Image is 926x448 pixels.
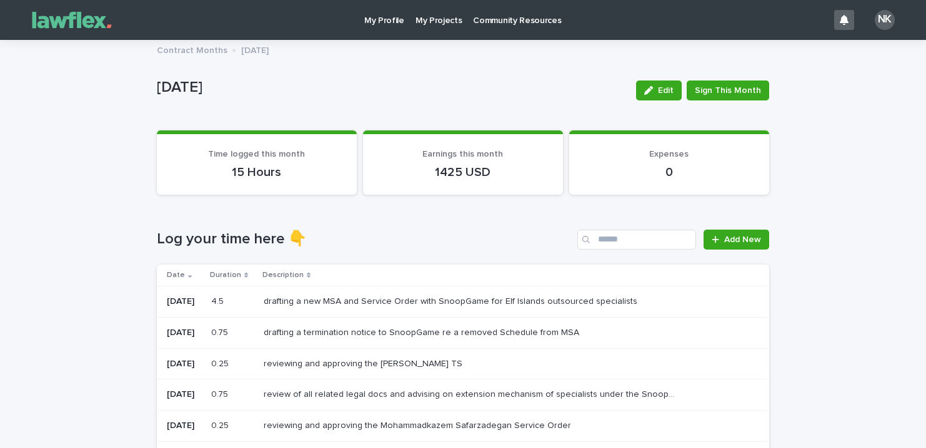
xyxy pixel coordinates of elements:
[422,150,503,158] span: Earnings this month
[687,80,769,100] button: Sign This Month
[695,84,761,97] span: Sign This Month
[157,286,769,317] tr: [DATE]4.54.5 drafting a new MSA and Service Order with SnoopGame for Elf Islands outsourced speci...
[167,389,201,400] p: [DATE]
[262,268,304,282] p: Description
[157,317,769,348] tr: [DATE]0.750.75 drafting a termination notice to SnoopGame re a removed Schedule from MSAdrafting ...
[264,387,683,400] p: review of all related legal docs and advising on extension mechanism of specialists under the Sno...
[157,79,626,97] p: [DATE]
[211,418,231,431] p: 0.25
[167,421,201,431] p: [DATE]
[210,268,241,282] p: Duration
[157,42,227,56] p: Contract Months
[157,230,572,248] h1: Log your time here 👇
[157,411,769,442] tr: [DATE]0.250.25 reviewing and approving the Mohammadkazem Safarzadegan Service Orderreviewing and ...
[264,294,640,307] p: drafting a new MSA and Service Order with SnoopGame for Elf Islands outsourced specialists
[658,86,674,95] span: Edit
[157,348,769,379] tr: [DATE]0.250.25 reviewing and approving the [PERSON_NAME] TSreviewing and approving the [PERSON_NA...
[875,10,895,30] div: NK
[649,150,689,158] span: Expenses
[378,165,548,180] p: 1425 USD
[172,165,342,180] p: 15 Hours
[211,294,226,307] p: 4.5
[724,235,761,244] span: Add New
[157,379,769,411] tr: [DATE]0.750.75 review of all related legal docs and advising on extension mechanism of specialist...
[167,296,201,307] p: [DATE]
[167,268,185,282] p: Date
[577,230,696,250] input: Search
[208,150,305,158] span: Time logged this month
[241,42,269,56] p: [DATE]
[211,387,231,400] p: 0.75
[167,359,201,369] p: [DATE]
[25,7,119,32] img: Gnvw4qrBSHOAfo8VMhG6
[264,356,465,369] p: reviewing and approving the [PERSON_NAME] TS
[264,325,582,338] p: drafting a termination notice to SnoopGame re a removed Schedule from MSA
[264,418,574,431] p: reviewing and approving the Mohammadkazem Safarzadegan Service Order
[211,356,231,369] p: 0.25
[636,80,682,100] button: Edit
[584,165,754,180] p: 0
[167,328,201,338] p: [DATE]
[211,325,231,338] p: 0.75
[704,230,769,250] a: Add New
